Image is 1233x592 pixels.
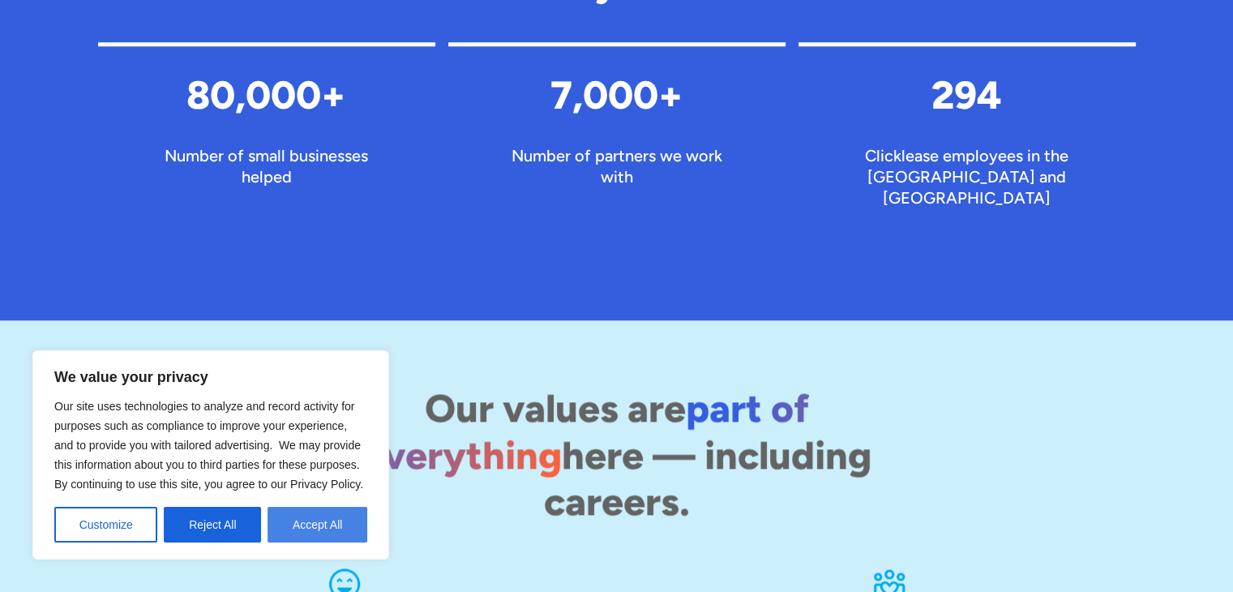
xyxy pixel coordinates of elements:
h3: 294 [844,72,1090,119]
p: We value your privacy [54,367,367,387]
h3: 80,000+ [143,72,390,119]
p: Number of small businesses helped [143,145,390,187]
strong: 7,000+ [550,71,683,118]
button: Customize [54,507,157,543]
div: We value your privacy [32,350,389,560]
p: Number of partners we work with [494,145,740,187]
h2: Our values are here — including careers. [306,385,928,526]
button: Accept All [268,507,367,543]
span: Our site uses technologies to analyze and record activity for purposes such as compliance to impr... [54,400,363,491]
p: Clicklease employees in the [GEOGRAPHIC_DATA] and [GEOGRAPHIC_DATA] [844,145,1090,208]
button: Reject All [164,507,261,543]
